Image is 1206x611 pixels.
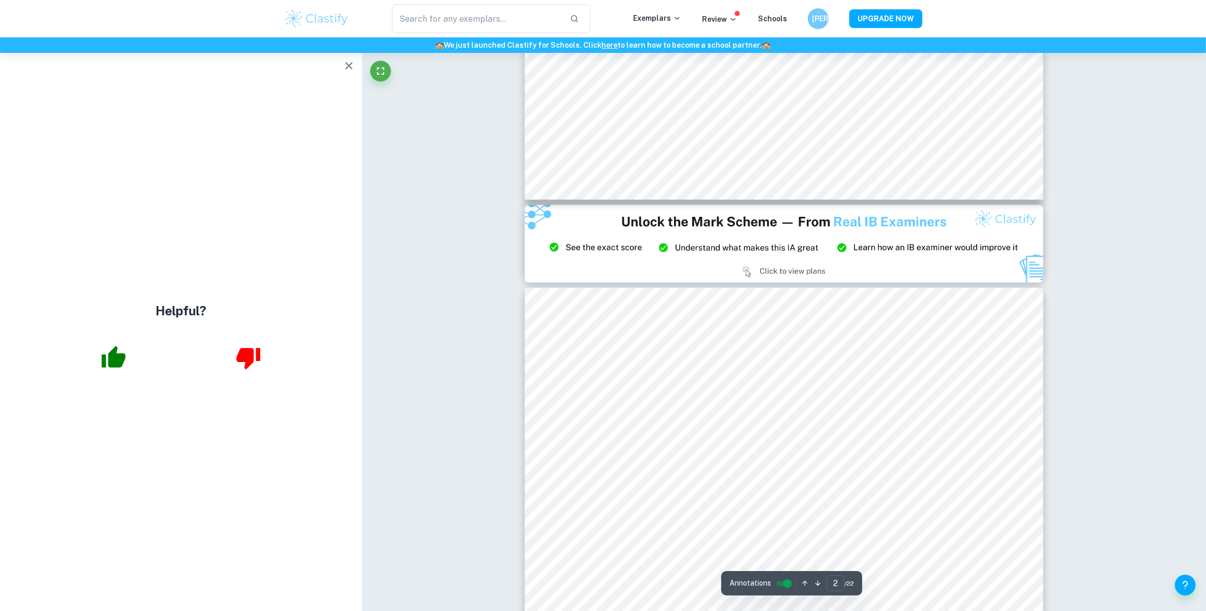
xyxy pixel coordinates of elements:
[845,579,854,588] span: / 22
[702,13,737,25] p: Review
[808,8,829,29] button: [PERSON_NAME]
[436,41,444,49] span: 🏫
[849,9,922,28] button: UPGRADE NOW
[602,41,618,49] a: here
[633,12,681,24] p: Exemplars
[392,4,562,33] input: Search for any exemplars...
[2,39,1204,51] h6: We just launched Clastify for Schools. Click to learn how to become a school partner.
[156,301,206,320] h4: Helpful?
[370,61,391,81] button: Fullscreen
[1175,575,1196,595] button: Help and Feedback
[758,15,787,23] a: Schools
[730,578,771,589] span: Annotations
[812,13,824,24] h6: [PERSON_NAME]
[762,41,771,49] span: 🏫
[284,8,349,29] img: Clastify logo
[525,205,1043,283] img: Ad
